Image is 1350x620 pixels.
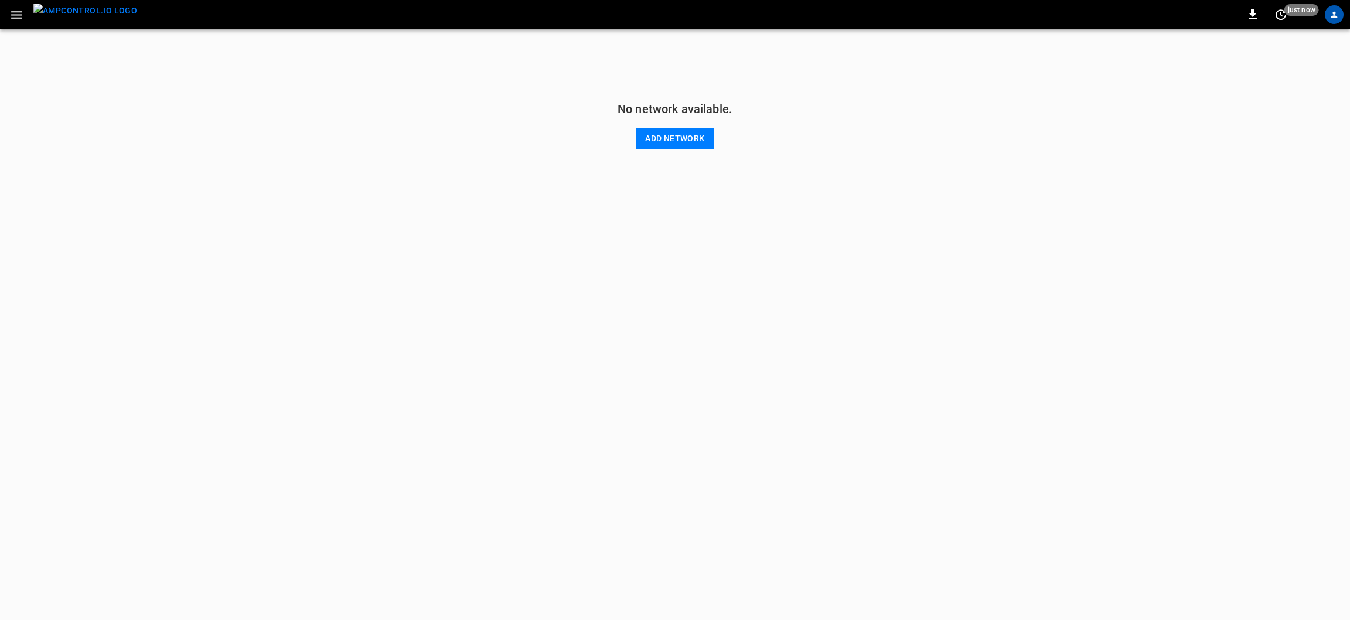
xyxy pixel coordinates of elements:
span: just now [1284,4,1319,16]
h6: No network available. [618,100,732,118]
img: ampcontrol.io logo [33,4,137,18]
button: Add network [636,128,714,149]
button: set refresh interval [1271,5,1290,24]
div: profile-icon [1325,5,1344,24]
